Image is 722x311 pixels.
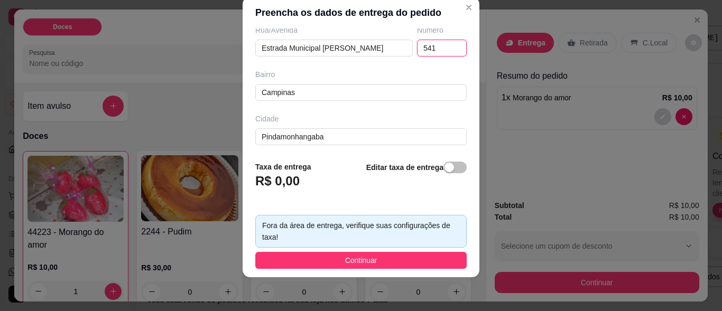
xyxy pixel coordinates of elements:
[345,255,377,266] span: Continuar
[255,25,413,35] div: Rua/Avenida
[255,252,467,269] button: Continuar
[255,40,413,56] input: Ex.: Rua Oscar Freire
[417,25,467,35] div: Número
[255,84,467,101] input: Ex.: Bairro Jardim
[255,163,311,171] strong: Taxa de entrega
[417,40,467,56] input: Ex.: 44
[366,163,443,172] strong: Editar taxa de entrega
[255,114,467,124] div: Cidade
[255,173,300,190] h3: R$ 0,00
[255,128,467,145] input: Ex.: Santo André
[255,69,467,80] div: Bairro
[262,220,460,243] div: Fora da área de entrega, verifique suas configurações de taxa!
